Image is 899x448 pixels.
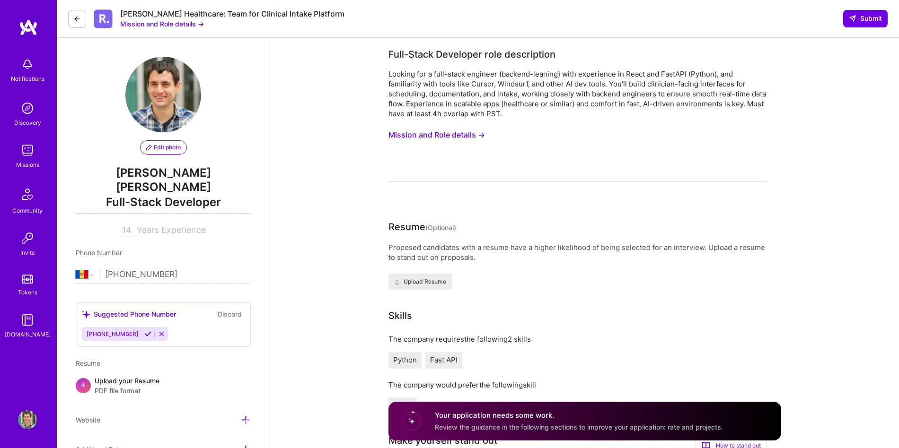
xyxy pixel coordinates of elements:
div: Tokens [18,287,37,297]
div: Community [12,206,43,215]
div: Upload your Resume [95,376,159,396]
span: Phone Number [76,249,122,257]
div: Invite [20,248,35,258]
div: Notifications [11,74,44,84]
img: bell [18,55,37,74]
img: User Avatar [125,57,201,132]
div: Skills [388,309,412,323]
img: teamwork [18,141,37,160]
span: Submit [849,14,882,23]
button: Edit photo [140,140,187,155]
button: Discard [215,309,245,319]
div: Make yourself stand out [388,433,497,448]
i: icon LeftArrowDark [73,15,81,23]
div: +Upload your ResumePDF file format [76,376,251,396]
h4: Your application needs some work. [435,410,723,420]
img: tokens [22,275,33,284]
button: Submit [843,10,888,27]
span: React [393,401,412,410]
span: Edit photo [146,143,181,152]
i: icon SendLight [849,15,856,22]
span: Upload Resume [394,277,446,286]
span: PDF file format [95,386,159,396]
img: logo [19,19,38,36]
div: Suggested Phone Number [82,309,176,319]
div: Resume [388,220,456,235]
span: (Optional) [425,224,456,232]
input: XX [121,225,133,236]
div: Proposed candidates with a resume have a higher likelihood of being selected for an interview. Up... [388,242,767,262]
div: [PERSON_NAME] Healthcare: Team for Clinical Intake Platform [120,9,344,19]
button: Mission and Role details → [388,126,485,144]
img: guide book [18,310,37,329]
button: Mission and Role details → [120,19,204,29]
i: Reject [158,330,165,337]
span: Python [393,355,417,364]
span: Years Experience [137,225,206,235]
div: [DOMAIN_NAME] [5,329,51,339]
span: [PHONE_NUMBER] [87,330,139,337]
img: Community [16,183,39,206]
div: The company would prefer the following skill [388,380,767,390]
i: icon PencilPurple [146,145,152,150]
i: icon SuggestedTeams [82,310,90,318]
div: Full-Stack Developer role description [388,47,555,61]
span: Full-Stack Developer [76,194,251,214]
span: [PERSON_NAME] [PERSON_NAME] [76,166,251,194]
div: Discovery [14,118,41,128]
a: User Avatar [16,410,39,429]
button: Upload Resume [388,274,452,290]
img: discovery [18,99,37,118]
i: Accept [144,330,151,337]
span: Fast API [430,355,458,364]
span: + [80,379,86,389]
div: The company requires the following 2 skills [388,334,767,344]
span: Review the guidance in the following sections to improve your application: rate and projects. [435,423,723,431]
div: Missions [16,160,39,170]
input: +1 (000) 000-0000 [105,261,251,288]
img: User Avatar [18,410,37,429]
span: Website [76,416,100,424]
span: Resume [76,359,100,367]
img: Invite [18,229,37,248]
img: Company Logo [94,9,113,28]
div: Looking for a full-stack engineer (backend-leaning) with experience in React and FastAPI (Python)... [388,69,767,119]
